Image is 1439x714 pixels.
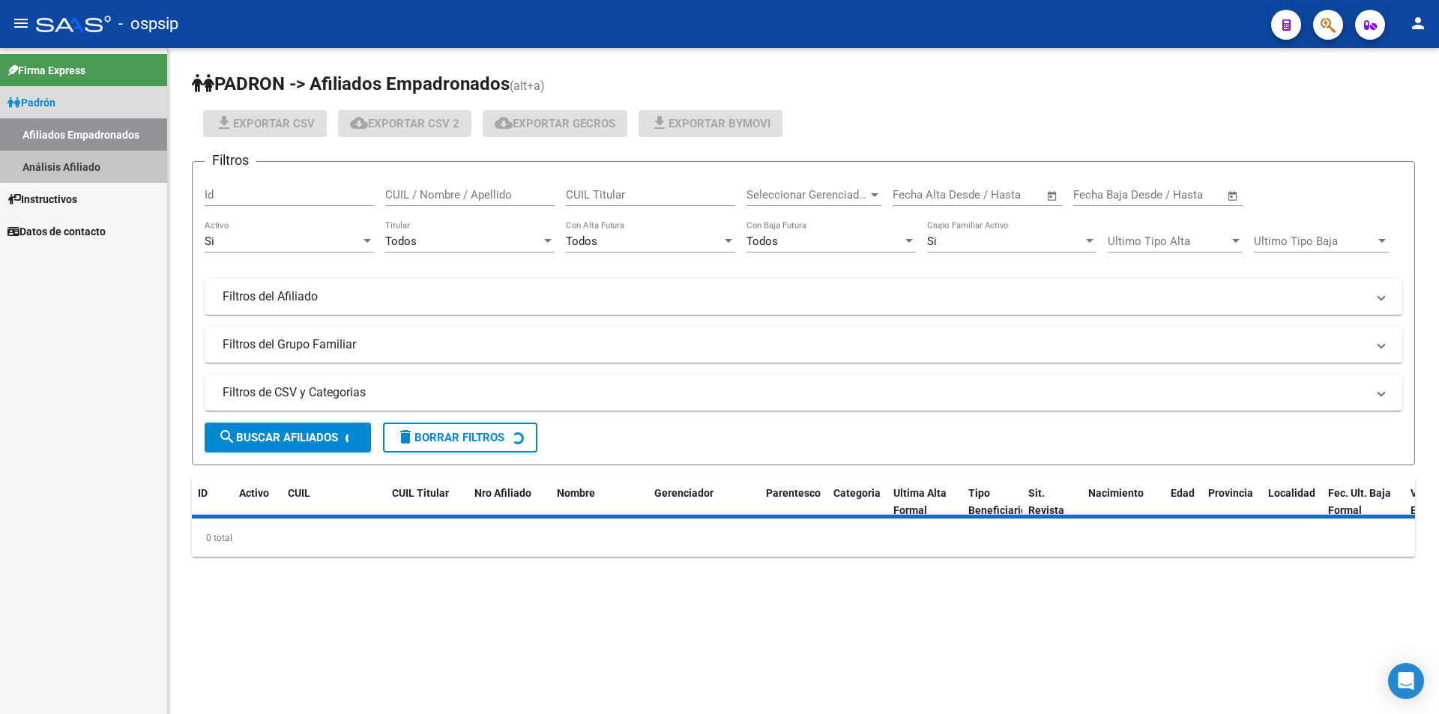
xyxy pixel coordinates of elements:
[239,487,269,499] span: Activo
[223,336,1366,353] mat-panel-title: Filtros del Grupo Familiar
[198,487,208,499] span: ID
[746,235,778,248] span: Todos
[215,117,315,130] span: Exportar CSV
[392,487,449,499] span: CUIL Titular
[118,7,178,40] span: - ospsip
[893,188,941,202] input: Start date
[1088,487,1144,499] span: Nacimiento
[7,223,106,240] span: Datos de contacto
[1322,477,1405,527] datatable-header-cell: Fec. Ult. Baja Formal
[639,110,782,137] button: Exportar Bymovi
[282,477,364,527] datatable-header-cell: CUIL
[350,114,368,132] mat-icon: cloud_download
[893,487,947,516] span: Ultima Alta Formal
[1022,477,1082,527] datatable-header-cell: Sit. Revista
[827,477,887,527] datatable-header-cell: Categoria
[1082,477,1165,527] datatable-header-cell: Nacimiento
[474,487,531,499] span: Nro Afiliado
[288,487,310,499] span: CUIL
[1254,235,1375,248] span: Ultimo Tipo Baja
[1028,487,1064,516] span: Sit. Revista
[218,428,236,446] mat-icon: search
[205,327,1402,363] mat-expansion-panel-header: Filtros del Grupo Familiar
[495,114,513,132] mat-icon: cloud_download
[1135,188,1208,202] input: End date
[1044,187,1061,205] button: Open calendar
[192,519,1415,557] div: 0 total
[1268,487,1315,499] span: Localidad
[955,188,1028,202] input: End date
[350,117,459,130] span: Exportar CSV 2
[495,117,615,130] span: Exportar GECROS
[396,428,414,446] mat-icon: delete
[651,117,770,130] span: Exportar Bymovi
[1409,14,1427,32] mat-icon: person
[7,62,85,79] span: Firma Express
[1328,487,1391,516] span: Fec. Ult. Baja Formal
[192,477,233,527] datatable-header-cell: ID
[746,188,868,202] span: Seleccionar Gerenciador
[1165,477,1202,527] datatable-header-cell: Edad
[1108,235,1229,248] span: Ultimo Tipo Alta
[557,487,595,499] span: Nombre
[12,14,30,32] mat-icon: menu
[766,487,821,499] span: Parentesco
[887,477,962,527] datatable-header-cell: Ultima Alta Formal
[483,110,627,137] button: Exportar GECROS
[927,235,937,248] span: Si
[385,235,417,248] span: Todos
[203,110,327,137] button: Exportar CSV
[215,114,233,132] mat-icon: file_download
[386,477,468,527] datatable-header-cell: CUIL Titular
[566,235,597,248] span: Todos
[1073,188,1122,202] input: Start date
[233,477,282,527] datatable-header-cell: Activo
[192,73,510,94] span: PADRON -> Afiliados Empadronados
[651,114,669,132] mat-icon: file_download
[396,431,504,444] span: Borrar Filtros
[968,487,1027,516] span: Tipo Beneficiario
[1262,477,1322,527] datatable-header-cell: Localidad
[205,375,1402,411] mat-expansion-panel-header: Filtros de CSV y Categorias
[1171,487,1195,499] span: Edad
[223,288,1366,305] mat-panel-title: Filtros del Afiliado
[510,79,545,93] span: (alt+a)
[654,487,714,499] span: Gerenciador
[205,279,1402,315] mat-expansion-panel-header: Filtros del Afiliado
[7,191,77,208] span: Instructivos
[1202,477,1262,527] datatable-header-cell: Provincia
[1388,663,1424,699] div: Open Intercom Messenger
[205,235,214,248] span: Si
[1225,187,1242,205] button: Open calendar
[468,477,551,527] datatable-header-cell: Nro Afiliado
[338,110,471,137] button: Exportar CSV 2
[7,94,55,111] span: Padrón
[223,384,1366,401] mat-panel-title: Filtros de CSV y Categorias
[760,477,827,527] datatable-header-cell: Parentesco
[962,477,1022,527] datatable-header-cell: Tipo Beneficiario
[218,431,338,444] span: Buscar Afiliados
[551,477,648,527] datatable-header-cell: Nombre
[383,423,537,453] button: Borrar Filtros
[648,477,738,527] datatable-header-cell: Gerenciador
[1208,487,1253,499] span: Provincia
[205,423,371,453] button: Buscar Afiliados
[205,150,256,171] h3: Filtros
[833,487,881,499] span: Categoria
